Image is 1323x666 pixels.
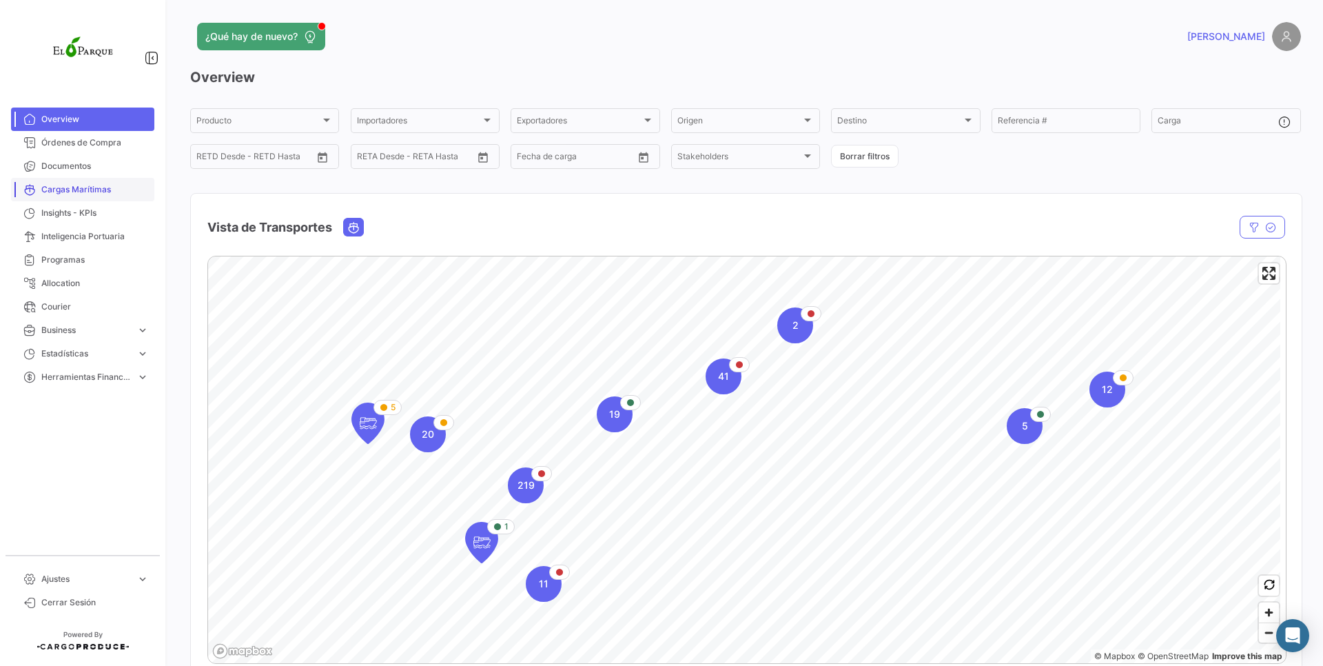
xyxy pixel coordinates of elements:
[706,359,741,394] div: Map marker
[410,416,446,452] div: Map marker
[41,301,149,313] span: Courier
[136,347,149,360] span: expand_more
[1272,22,1301,51] img: placeholder-user.png
[597,396,633,432] div: Map marker
[609,407,620,421] span: 19
[41,183,149,196] span: Cargas Marítimas
[136,324,149,336] span: expand_more
[357,118,481,128] span: Importadores
[41,371,131,383] span: Herramientas Financieras
[41,573,131,585] span: Ajustes
[136,371,149,383] span: expand_more
[1276,619,1309,652] div: Abrir Intercom Messenger
[11,225,154,248] a: Inteligencia Portuaria
[41,254,149,266] span: Programas
[1259,623,1279,643] span: Zoom out
[41,324,131,336] span: Business
[539,577,548,591] span: 11
[517,118,641,128] span: Exportadores
[41,207,149,219] span: Insights - KPIs
[792,319,799,332] span: 2
[41,230,149,243] span: Inteligencia Portuaria
[1259,623,1279,643] button: Zoom out
[1089,372,1125,407] div: Map marker
[196,118,320,128] span: Producto
[207,154,263,163] input: Hasta
[41,277,149,290] span: Allocation
[1138,651,1209,661] a: OpenStreetMap
[344,219,363,236] button: Ocean
[1212,651,1282,661] a: Map feedback
[517,478,535,492] span: 219
[831,145,899,168] button: Borrar filtros
[207,218,332,237] h4: Vista de Transportes
[41,137,149,149] span: Órdenes de Compra
[504,521,509,533] span: 1
[526,566,562,602] div: Map marker
[677,154,801,163] span: Stakeholders
[197,23,325,50] button: ¿Qué hay de nuevo?
[465,522,498,563] div: Map marker
[1007,408,1043,444] div: Map marker
[1259,603,1279,623] button: Zoom in
[11,178,154,201] a: Cargas Marítimas
[391,401,396,414] span: 5
[1094,651,1135,661] a: Mapbox
[190,68,1301,87] h3: Overview
[517,154,518,163] input: Desde
[196,154,198,163] input: Desde
[1102,383,1113,396] span: 12
[357,154,358,163] input: Desde
[777,307,813,343] div: Map marker
[1022,419,1028,433] span: 5
[205,30,298,43] span: ¿Qué hay de nuevo?
[41,160,149,172] span: Documentos
[528,154,583,163] input: Hasta
[41,347,131,360] span: Estadísticas
[1187,30,1265,43] span: [PERSON_NAME]
[718,370,729,383] span: 41
[48,17,117,85] img: logo-el-parque.png
[11,295,154,319] a: Courier
[212,643,273,659] a: Mapbox logo
[136,573,149,585] span: expand_more
[1259,263,1279,283] button: Enter fullscreen
[837,118,961,128] span: Destino
[41,596,149,609] span: Cerrar Sesión
[633,147,654,168] button: Open calendar
[11,154,154,178] a: Documentos
[11,272,154,295] a: Allocation
[11,248,154,272] a: Programas
[508,467,544,503] div: Map marker
[473,147,493,168] button: Open calendar
[312,147,333,168] button: Open calendar
[11,201,154,225] a: Insights - KPIs
[351,403,384,444] div: Map marker
[41,113,149,125] span: Overview
[368,154,423,163] input: Hasta
[11,131,154,154] a: Órdenes de Compra
[11,108,154,131] a: Overview
[422,427,434,441] span: 20
[208,256,1280,665] canvas: Map
[677,118,801,128] span: Origen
